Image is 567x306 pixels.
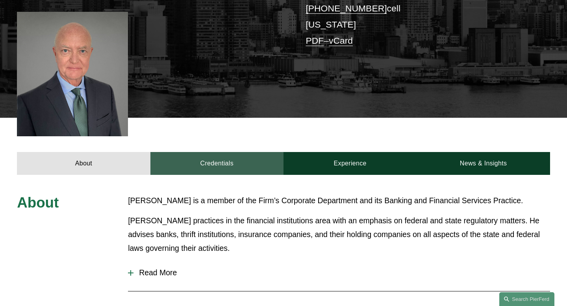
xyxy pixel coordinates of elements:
[128,214,550,255] p: [PERSON_NAME] practices in the financial institutions area with an emphasis on federal and state ...
[128,262,550,283] button: Read More
[306,35,324,46] a: PDF
[17,152,150,175] a: About
[329,35,353,46] a: vCard
[133,268,550,277] span: Read More
[17,195,59,211] span: About
[417,152,550,175] a: News & Insights
[150,152,283,175] a: Credentials
[306,3,387,13] a: [PHONE_NUMBER]
[128,194,550,208] p: [PERSON_NAME] is a member of the Firm’s Corporate Department and its Banking and Financial Servic...
[283,152,417,175] a: Experience
[499,292,554,306] a: Search this site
